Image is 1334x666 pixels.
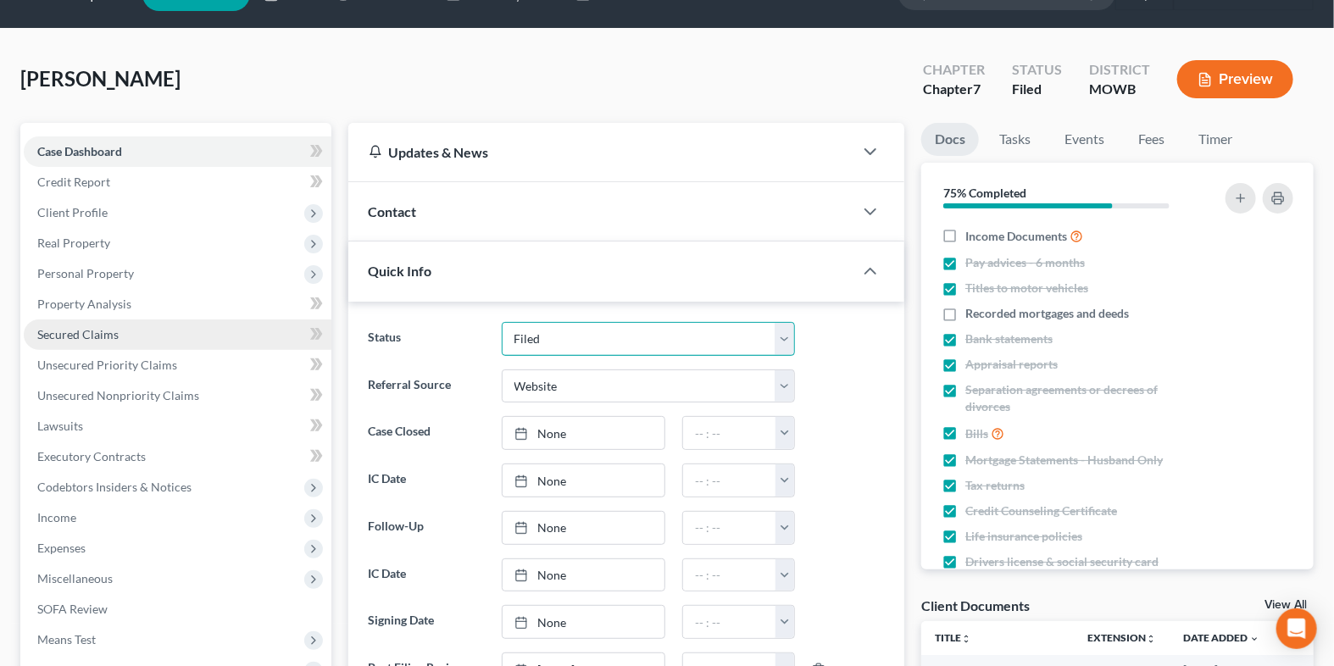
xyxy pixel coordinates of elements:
a: Titleunfold_more [935,631,971,644]
div: Client Documents [921,597,1030,614]
span: Codebtors Insiders & Notices [37,480,192,494]
a: Property Analysis [24,289,331,319]
span: Bills [965,425,988,442]
a: Credit Report [24,167,331,197]
a: Date Added expand_more [1183,631,1259,644]
span: Tax returns [965,477,1025,494]
span: Expenses [37,541,86,555]
span: Income Documents [965,228,1067,245]
input: -- : -- [683,559,775,591]
span: Mortgage Statements - Husband Only [965,452,1163,469]
span: Lawsuits [37,419,83,433]
strong: 75% Completed [943,186,1026,200]
button: Preview [1177,60,1293,98]
span: 7 [973,80,981,97]
label: IC Date [360,558,493,592]
label: Signing Date [360,605,493,639]
span: Credit Counseling Certificate [965,502,1117,519]
i: expand_more [1249,634,1259,644]
div: Open Intercom Messenger [1276,608,1317,649]
a: None [503,606,665,638]
span: Means Test [37,632,96,647]
i: unfold_more [961,634,971,644]
span: Bank statements [965,330,1053,347]
span: Appraisal reports [965,356,1058,373]
div: Filed [1012,80,1062,99]
span: Unsecured Nonpriority Claims [37,388,199,402]
span: Property Analysis [37,297,131,311]
a: Lawsuits [24,411,331,441]
i: unfold_more [1146,634,1156,644]
div: MOWB [1089,80,1150,99]
label: Status [360,322,493,356]
a: None [503,417,665,449]
label: Case Closed [360,416,493,450]
a: Unsecured Priority Claims [24,350,331,380]
label: IC Date [360,463,493,497]
div: Status [1012,60,1062,80]
div: Updates & News [369,143,833,161]
label: Follow-Up [360,511,493,545]
span: Income [37,510,76,524]
a: None [503,512,665,544]
a: View All [1265,599,1307,611]
span: Secured Claims [37,327,119,341]
span: Life insurance policies [965,528,1082,545]
span: Drivers license & social security card [965,553,1159,570]
a: Events [1051,123,1118,156]
span: Case Dashboard [37,144,122,158]
input: -- : -- [683,464,775,497]
a: Case Dashboard [24,136,331,167]
a: Fees [1125,123,1179,156]
span: Executory Contracts [37,449,146,463]
div: District [1089,60,1150,80]
span: Unsecured Priority Claims [37,358,177,372]
a: None [503,464,665,497]
a: SOFA Review [24,594,331,624]
span: Separation agreements or decrees of divorces [965,381,1201,415]
a: Secured Claims [24,319,331,350]
a: Docs [921,123,979,156]
span: Real Property [37,236,110,250]
span: Personal Property [37,266,134,280]
span: Contact [369,203,417,219]
div: Chapter [923,80,985,99]
input: -- : -- [683,512,775,544]
a: Unsecured Nonpriority Claims [24,380,331,411]
span: SOFA Review [37,602,108,616]
input: -- : -- [683,606,775,638]
span: [PERSON_NAME] [20,66,181,91]
a: Timer [1186,123,1247,156]
div: Chapter [923,60,985,80]
label: Referral Source [360,369,493,403]
a: Tasks [986,123,1044,156]
span: Pay advices - 6 months [965,254,1085,271]
span: Credit Report [37,175,110,189]
span: Quick Info [369,263,432,279]
span: Miscellaneous [37,571,113,586]
span: Client Profile [37,205,108,219]
span: Titles to motor vehicles [965,280,1088,297]
a: Extensionunfold_more [1087,631,1156,644]
input: -- : -- [683,417,775,449]
a: Executory Contracts [24,441,331,472]
a: None [503,559,665,591]
span: Recorded mortgages and deeds [965,305,1129,322]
